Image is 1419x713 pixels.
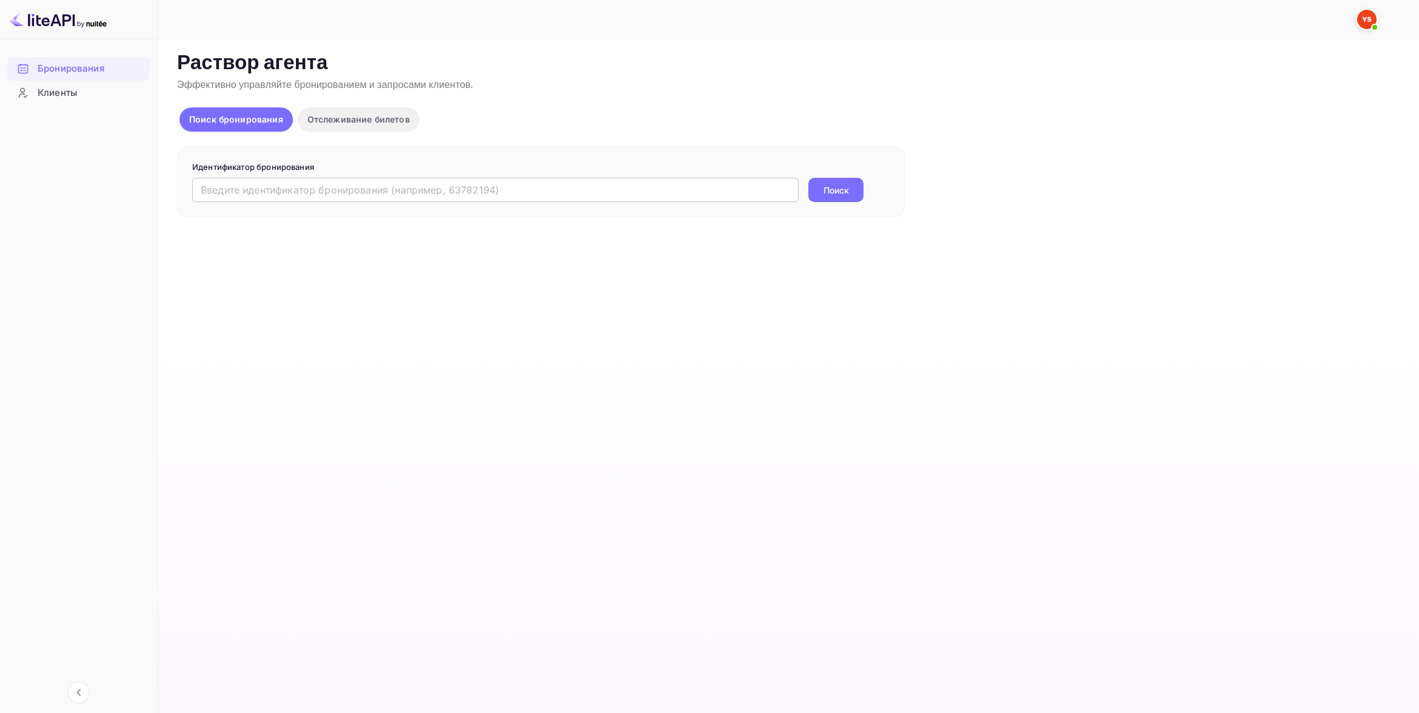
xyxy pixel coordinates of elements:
p: Отслеживание билетов [307,113,410,126]
a: Клиенты [7,81,150,104]
div: Бронирования [7,57,150,81]
span: Эффективно управляйте бронированием и запросами клиентов. [177,79,473,92]
p: Поиск бронирования [189,113,283,126]
a: Бронирования [7,57,150,79]
input: Введите идентификатор бронирования (например, 63782194) [192,178,799,202]
button: Свернуть навигацию [68,681,90,703]
img: Логотип LiteAPI [10,10,107,29]
div: Бронирования [38,62,144,76]
p: Идентификатор бронирования [192,161,890,174]
div: Клиенты [38,86,144,100]
p: Раствор агента [177,52,1397,76]
div: Клиенты [7,81,150,105]
button: Поиск [808,178,864,202]
img: Служба Поддержки Яндекса [1357,10,1377,29]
